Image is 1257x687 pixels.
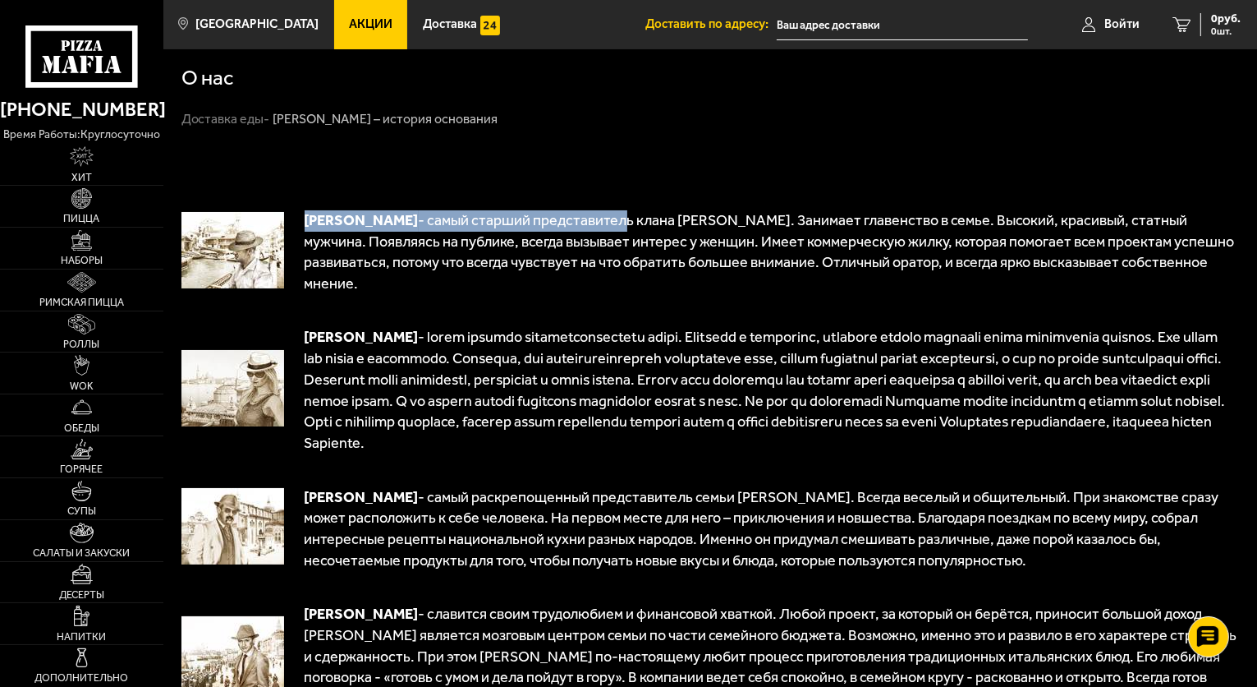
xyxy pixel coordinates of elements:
[181,67,235,89] h1: О нас
[1104,18,1140,30] span: Войти
[1211,26,1241,36] span: 0 шт.
[305,605,419,623] span: [PERSON_NAME]
[67,506,96,517] span: Супы
[70,381,94,392] span: WOK
[305,488,419,506] span: [PERSON_NAME]
[777,10,1028,40] input: Ваш адрес доставки
[423,18,477,30] span: Доставка
[349,18,392,30] span: Акции
[181,488,284,565] img: 1024x1024
[64,214,100,224] span: Пицца
[35,673,129,684] span: Дополнительно
[305,328,419,346] span: [PERSON_NAME]
[305,211,419,229] span: [PERSON_NAME]
[64,339,100,350] span: Роллы
[305,328,1226,452] span: - lorem ipsumdo sitametconsectetu adipi. Elitsedd e temporinc, utlabore etdolo magnaali enima min...
[57,632,107,643] span: Напитки
[181,212,284,288] img: 1024x1024
[59,590,104,601] span: Десерты
[480,16,500,35] img: 15daf4d41897b9f0e9f617042186c801.svg
[645,18,777,30] span: Доставить по адресу:
[305,211,1235,293] span: - самый старший представитель клана [PERSON_NAME]. Занимает главенство в семье. Высокий, красивый...
[181,350,284,426] img: 1024x1024
[273,111,498,128] div: [PERSON_NAME] – история основания
[34,548,131,559] span: Салаты и закуски
[61,256,103,266] span: Наборы
[181,111,270,127] a: Доставка еды-
[71,173,92,183] span: Хит
[305,488,1219,569] span: - самый раскрепощенный представитель семьи [PERSON_NAME]. Всегда веселый и общительный. При знако...
[61,464,103,475] span: Горячее
[39,297,124,308] span: Римская пицца
[195,18,319,30] span: [GEOGRAPHIC_DATA]
[64,423,99,434] span: Обеды
[1211,13,1241,25] span: 0 руб.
